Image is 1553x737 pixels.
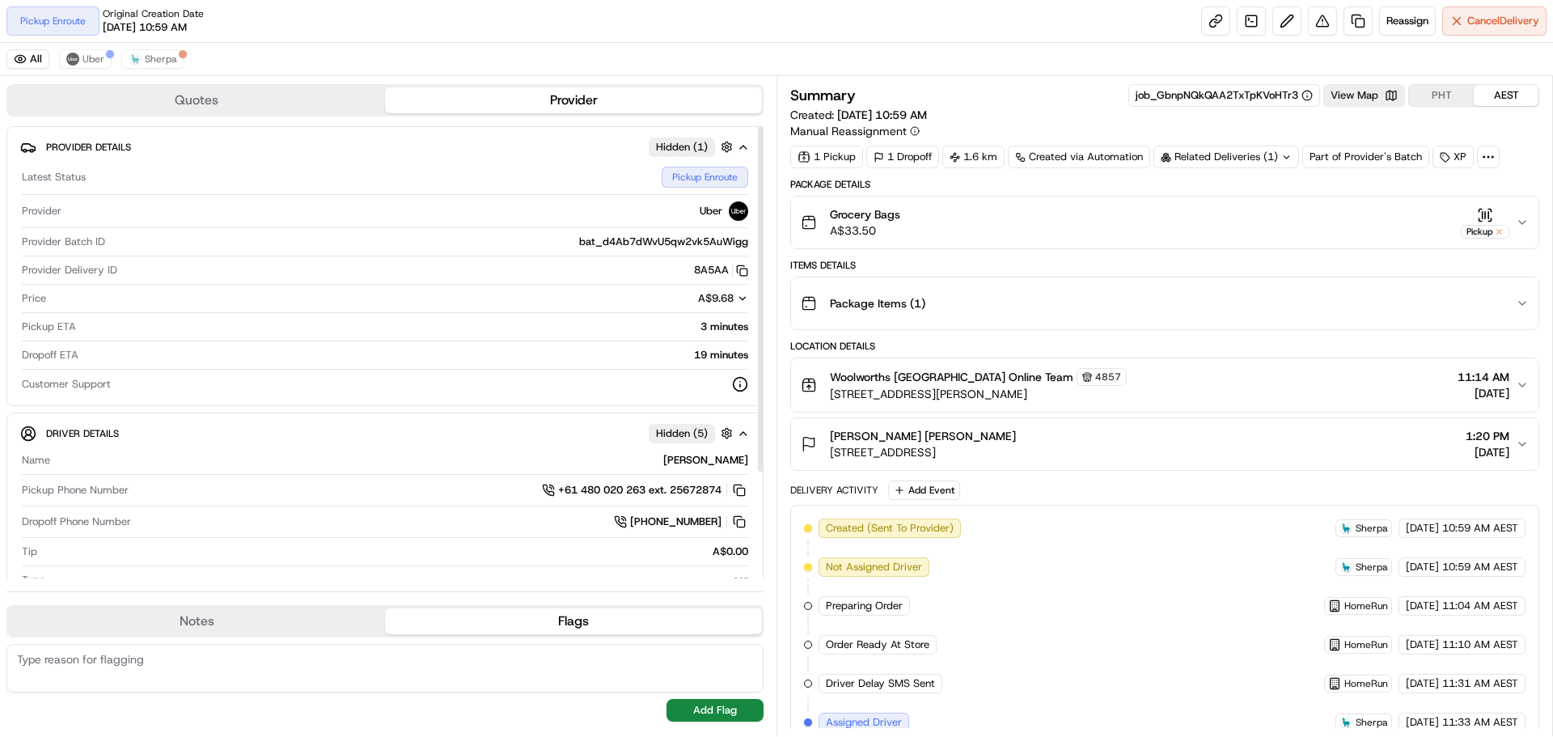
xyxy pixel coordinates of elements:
span: 10:59 AM AEST [1442,560,1518,574]
button: Woolworths [GEOGRAPHIC_DATA] Online Team4857[STREET_ADDRESS][PERSON_NAME]11:14 AM[DATE] [791,358,1538,412]
span: Hidden ( 5 ) [656,426,708,441]
button: Quotes [8,87,385,113]
button: Hidden (1) [649,137,737,157]
div: 1 Pickup [790,146,863,168]
span: Grocery Bags [830,206,900,222]
span: [DATE] [1406,637,1439,652]
button: [PERSON_NAME] [PERSON_NAME][STREET_ADDRESS]1:20 PM[DATE] [791,418,1538,470]
img: sherpa_logo.png [129,53,142,66]
span: Pickup ETA [22,320,76,334]
span: A$9.68 [698,291,734,305]
div: Items Details [790,259,1539,272]
span: 11:14 AM [1458,369,1509,385]
span: [DATE] [1466,444,1509,460]
span: Created: [790,107,927,123]
span: 10:59 AM AEST [1442,521,1518,536]
span: 11:33 AM AEST [1442,715,1518,730]
span: [PERSON_NAME] [PERSON_NAME] [830,428,1016,444]
img: sherpa_logo.png [1339,561,1352,574]
span: [DATE] [1406,599,1439,613]
span: Provider Batch ID [22,235,105,249]
span: [DATE] 10:59 AM [103,20,187,35]
span: Preparing Order [826,599,903,613]
span: HomeRun [1344,638,1388,651]
span: +61 480 020 263 ext. 25672874 [558,483,721,498]
span: Sherpa [1356,716,1388,729]
button: All [6,49,49,69]
span: Reassign [1386,14,1428,28]
span: [DATE] 10:59 AM [837,108,927,122]
span: 11:04 AM AEST [1442,599,1518,613]
span: Customer Support [22,377,111,392]
button: Reassign [1379,6,1436,36]
span: [DATE] [1406,676,1439,691]
span: [DATE] [1458,385,1509,401]
span: Tip [22,544,37,559]
span: Uber [83,53,104,66]
button: Provider [385,87,762,113]
span: bat_d4Ab7dWvU5qw2vk5AuWigg [579,235,748,249]
span: [DATE] [1406,560,1439,574]
span: Sherpa [1356,561,1388,574]
span: 11:31 AM AEST [1442,676,1518,691]
div: A$0.00 [44,544,748,559]
div: [PERSON_NAME] [57,453,748,468]
button: Notes [8,608,385,634]
span: [STREET_ADDRESS][PERSON_NAME] [830,386,1127,402]
img: sherpa_logo.png [1339,522,1352,535]
button: Manual Reassignment [790,123,920,139]
span: [PHONE_NUMBER] [630,515,721,529]
button: PHT [1409,85,1474,106]
button: A$9.68 [606,291,748,306]
img: uber-new-logo.jpeg [729,201,748,221]
span: [DATE] [1406,521,1439,536]
span: Provider Delivery ID [22,263,117,277]
img: uber-new-logo.jpeg [66,53,79,66]
span: Original Creation Date [103,7,204,20]
a: +61 480 020 263 ext. 25672874 [542,481,748,499]
span: Dropoff ETA [22,348,78,362]
span: 4857 [1095,371,1121,383]
div: XP [1432,146,1474,168]
button: Pickup [1461,207,1509,239]
button: CancelDelivery [1442,6,1547,36]
span: [DATE] [1406,715,1439,730]
span: [STREET_ADDRESS] [830,444,1016,460]
button: Provider DetailsHidden (1) [20,133,750,160]
div: Package Details [790,178,1539,191]
div: car [52,573,748,587]
span: Sherpa [145,53,177,66]
button: Package Items (1) [791,277,1538,329]
span: Driver Delay SMS Sent [826,676,935,691]
button: View Map [1323,84,1405,107]
span: Latest Status [22,170,86,184]
span: A$33.50 [830,222,900,239]
button: Sherpa [121,49,184,69]
img: sherpa_logo.png [1339,716,1352,729]
span: HomeRun [1344,677,1388,690]
a: Created via Automation [1008,146,1150,168]
button: Add Event [888,481,960,500]
span: 1:20 PM [1466,428,1509,444]
span: HomeRun [1344,599,1388,612]
span: Uber [700,204,722,218]
span: Cancel Delivery [1467,14,1539,28]
button: 8A5AA [694,263,748,277]
div: Pickup [1461,225,1509,239]
button: job_GbnpNQkQAA2TxTpKVoHTr3 [1136,88,1313,103]
span: 11:10 AM AEST [1442,637,1518,652]
h3: Summary [790,88,856,103]
div: 3 minutes [83,320,748,334]
span: Manual Reassignment [790,123,907,139]
span: Assigned Driver [826,715,902,730]
span: Woolworths [GEOGRAPHIC_DATA] Online Team [830,369,1073,385]
span: Pickup Phone Number [22,483,129,498]
button: Flags [385,608,762,634]
span: Provider [22,204,61,218]
a: [PHONE_NUMBER] [614,513,748,531]
span: Package Items ( 1 ) [830,295,925,311]
div: Related Deliveries (1) [1153,146,1299,168]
